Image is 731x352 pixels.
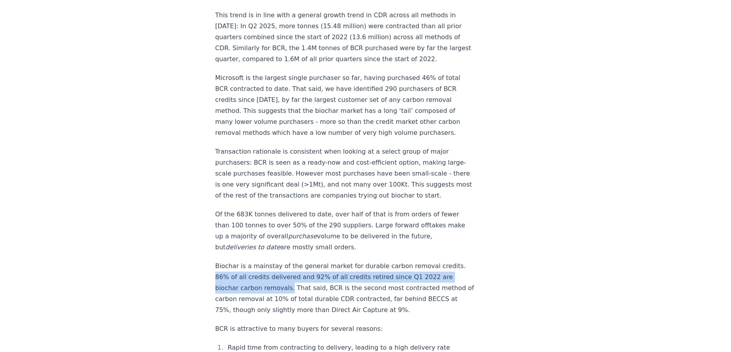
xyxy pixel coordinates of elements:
[215,261,475,316] p: Biochar is a mainstay of the general market for durable carbon removal credits. 86% of all credit...
[288,232,317,240] em: purchase
[258,243,280,251] em: to date
[215,323,475,334] p: BCR is attractive to many buyers for several reasons:
[215,146,475,201] p: Transaction rationale is consistent when looking at a select group of major purchasers: BCR is se...
[215,73,475,138] p: Microsoft is the largest single purchaser so far, having purchased 46% of total BCR contracted to...
[215,10,475,65] p: This trend is in line with a general growth trend in CDR across all methods in [DATE]: In Q2 2025...
[215,209,475,253] p: Of the 683K tonnes delivered to date, over half of that is from orders of fewer than 100 tonnes t...
[226,243,256,251] em: deliveries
